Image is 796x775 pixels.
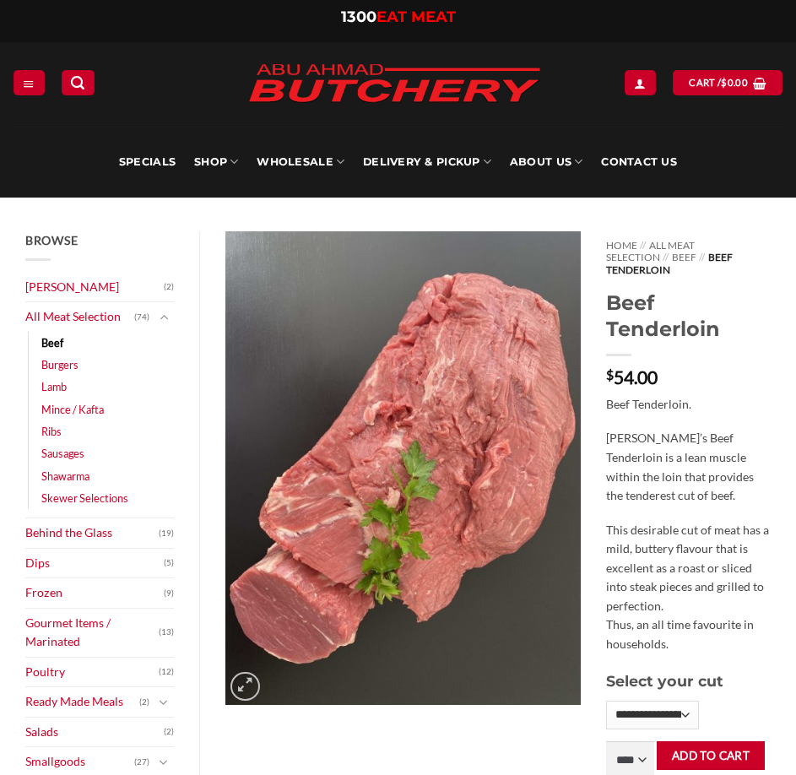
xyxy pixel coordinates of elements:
span: (74) [134,305,149,330]
span: (2) [164,719,174,745]
span: EAT MEAT [376,8,456,26]
a: [PERSON_NAME] [25,273,164,302]
span: Beef Tenderloin [606,251,733,275]
p: [PERSON_NAME]’s Beef Tenderloin is a lean muscle within the loin that provides the tenderest cut ... [606,429,771,505]
p: Beef Tenderloin. [606,395,771,415]
a: Skewer Selections [41,487,128,509]
span: (19) [159,521,174,546]
a: About Us [510,127,582,198]
p: This desirable cut of meat has a mild, buttery flavour that is excellent as a roast or sliced int... [606,521,771,654]
span: (9) [164,581,174,606]
img: Beef Tenderloin [225,231,581,705]
span: (2) [164,274,174,300]
a: Zoom [230,672,259,701]
a: Wholesale [257,127,344,198]
a: Ribs [41,420,62,442]
a: Home [606,239,637,252]
a: Beef [672,251,696,263]
button: Add to cart [657,741,764,771]
a: Delivery & Pickup [363,127,491,198]
a: Gourmet Items / Marinated [25,609,159,657]
span: (2) [139,690,149,715]
bdi: 54.00 [606,366,658,387]
span: Select your cut [606,672,723,690]
a: SHOP [194,127,238,198]
span: // [699,251,705,263]
span: (27) [134,750,149,775]
span: // [663,251,669,263]
a: Salads [25,718,164,747]
a: Specials [119,127,176,198]
a: Ready Made Meals [25,687,139,717]
span: Cart / [689,75,748,90]
span: (12) [159,659,174,685]
span: // [640,239,646,252]
a: Dips [25,549,164,578]
a: Behind the Glass [25,518,159,548]
a: Beef [41,332,63,354]
a: 1300EAT MEAT [341,8,456,26]
a: Frozen [25,578,164,608]
a: Sausages [41,442,84,464]
span: $ [606,368,614,382]
a: Login [625,70,655,95]
h1: Beef Tenderloin [606,290,771,342]
bdi: 0.00 [721,77,748,88]
a: Shawarma [41,465,89,487]
a: Burgers [41,354,79,376]
button: Toggle [154,693,174,712]
a: Search [62,70,94,95]
a: Menu [14,70,44,95]
span: Browse [25,233,78,247]
span: $ [721,75,727,90]
a: Lamb [41,376,67,398]
a: Contact Us [601,127,677,198]
a: View cart [673,70,782,95]
span: (13) [159,620,174,645]
button: Toggle [154,753,174,772]
img: Abu Ahmad Butchery [234,52,555,117]
a: Mince / Kafta [41,398,104,420]
span: 1300 [341,8,376,26]
a: All Meat Selection [25,302,134,332]
a: All Meat Selection [606,239,695,263]
button: Toggle [154,308,174,327]
span: (5) [164,550,174,576]
a: Poultry [25,658,159,687]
